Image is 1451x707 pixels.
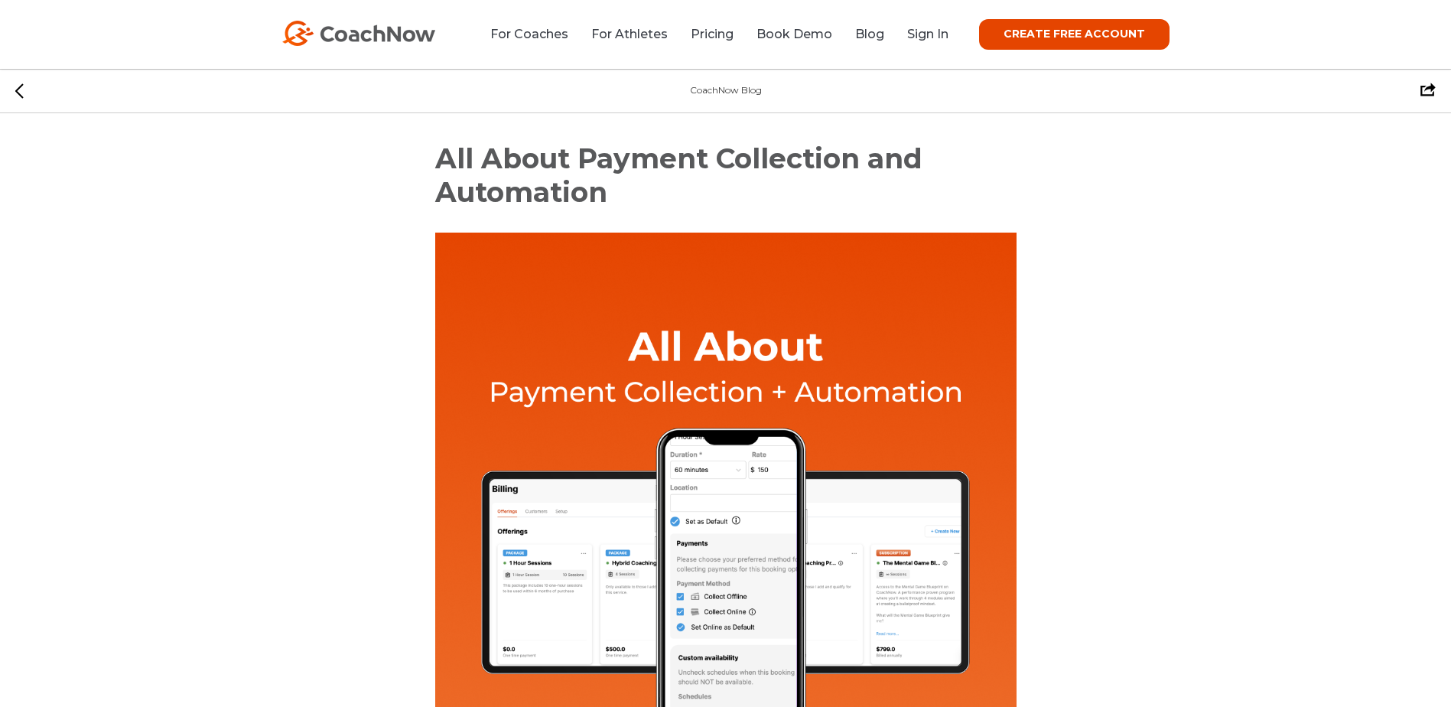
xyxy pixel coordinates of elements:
a: Pricing [691,27,734,41]
a: For Coaches [490,27,568,41]
img: CoachNow Logo [282,21,435,46]
div: CoachNow Blog [690,83,762,98]
a: Blog [855,27,884,41]
a: For Athletes [591,27,668,41]
a: Sign In [907,27,948,41]
span: All About Payment Collection and Automation [435,142,922,209]
a: CREATE FREE ACCOUNT [979,19,1170,50]
a: Book Demo [756,27,832,41]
